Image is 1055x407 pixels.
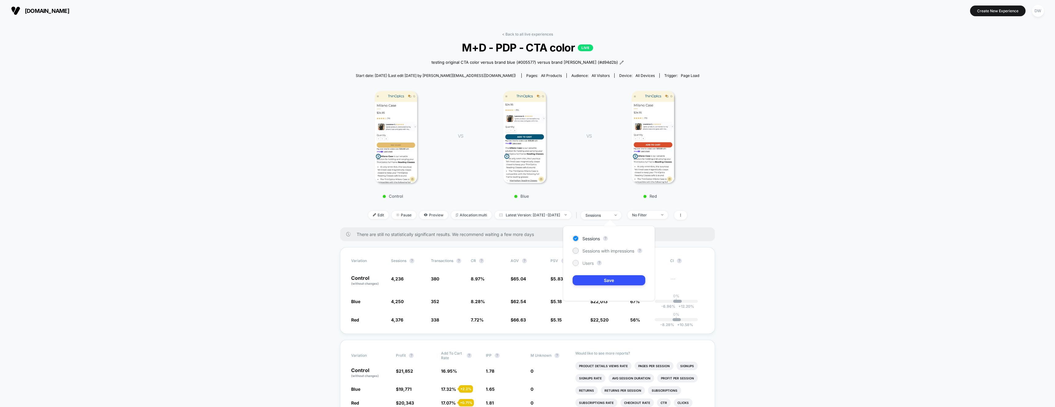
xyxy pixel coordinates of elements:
[467,353,472,358] button: ?
[511,276,526,281] span: $
[575,351,704,356] p: Would like to see more reports?
[356,73,516,78] span: Start date: [DATE] (Last edit [DATE] by [PERSON_NAME][EMAIL_ADDRESS][DOMAIN_NAME])
[441,386,456,392] span: 17.32 %
[486,400,494,405] span: 1.81
[635,362,673,370] li: Pages Per Session
[351,400,359,405] span: Red
[499,213,503,216] img: calendar
[419,211,448,219] span: Preview
[601,386,645,395] li: Returns Per Session
[615,215,617,216] img: end
[486,386,495,392] span: 1.65
[441,400,456,405] span: 17.07 %
[396,386,412,392] span: $
[661,304,675,309] span: -6.96 %
[511,299,526,304] span: $
[431,258,453,263] span: Transactions
[351,299,360,304] span: Blue
[531,368,533,374] span: 0
[660,322,674,327] span: -8.28 %
[396,213,399,216] img: end
[469,194,574,199] p: Blue
[632,91,674,183] img: Red main
[351,276,385,286] p: Control
[495,211,571,219] span: Latest Version: [DATE] - [DATE]
[471,258,476,263] span: CR
[681,73,699,78] span: Page Load
[676,317,677,321] p: |
[368,211,389,219] span: Edit
[471,276,485,281] span: 8.97 %
[670,277,704,286] span: ---
[351,368,390,378] p: Control
[396,400,414,405] span: $
[340,194,446,199] p: Control
[396,368,413,374] span: $
[573,275,645,285] button: Save
[441,368,457,374] span: 16.95 %
[586,133,591,139] span: VS
[391,317,403,322] span: 4,376
[677,258,682,263] button: ?
[585,213,610,218] div: sessions
[396,353,406,358] span: Profit
[391,299,404,304] span: 4,250
[553,299,562,304] span: 5.18
[554,353,559,358] button: ?
[513,299,526,304] span: 62.54
[451,211,492,219] span: Allocation: multi
[441,351,464,360] span: Add To Cart Rate
[458,399,474,406] div: + 0.71 %
[678,304,681,309] span: +
[409,353,414,358] button: ?
[608,374,654,382] li: Avg Session Duration
[674,322,693,327] span: 10.58 %
[456,213,458,217] img: rebalance
[670,258,704,263] span: CI
[674,398,692,407] li: Clicks
[661,214,663,215] img: end
[458,133,463,139] span: VS
[9,6,71,16] button: [DOMAIN_NAME]
[575,374,605,382] li: Signups Rate
[431,276,439,281] span: 380
[391,258,406,263] span: Sessions
[673,294,679,298] p: 0%
[551,317,562,322] span: $
[522,258,527,263] button: ?
[635,73,655,78] span: all devices
[11,6,20,15] img: Visually logo
[459,385,473,393] div: + 2.2 %
[597,194,703,199] p: Red
[551,276,563,281] span: $
[582,261,594,266] span: Users
[373,213,376,216] img: edit
[571,73,610,78] div: Audience:
[351,258,385,263] span: Variation
[399,386,412,392] span: 19,771
[526,73,562,78] div: Pages:
[503,91,546,183] img: Blue main
[553,317,562,322] span: 5.15
[351,351,385,360] span: Variation
[593,317,608,322] span: 22,520
[677,362,698,370] li: Signups
[399,400,414,405] span: 20,343
[351,374,379,378] span: (without changes)
[614,73,659,78] span: Device:
[676,298,677,303] p: |
[391,276,404,281] span: 4,236
[362,41,693,54] span: M+D - PDP - CTA color
[471,317,484,322] span: 7.72 %
[502,32,553,36] a: < Back to all live experiences
[673,312,679,317] p: 0%
[409,258,414,263] button: ?
[25,8,69,14] span: [DOMAIN_NAME]
[603,236,608,241] button: ?
[632,213,657,217] div: No Filter
[574,211,581,220] span: |
[357,232,703,237] span: There are still no statistically significant results. We recommend waiting a few more days
[351,282,379,285] span: (without changes)
[431,317,439,322] span: 338
[575,398,617,407] li: Subscriptions Rate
